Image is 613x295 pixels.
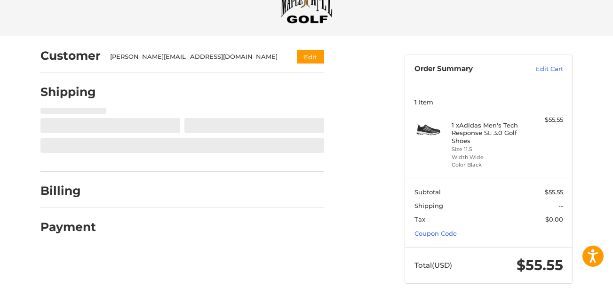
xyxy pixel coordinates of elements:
span: $0.00 [545,215,563,223]
h2: Billing [40,183,96,198]
div: $55.55 [526,115,563,125]
span: Tax [414,215,425,223]
a: Coupon Code [414,230,457,237]
a: Edit Cart [516,64,563,74]
span: Total (USD) [414,261,452,270]
li: Width Wide [452,153,524,161]
span: $55.55 [545,188,563,196]
li: Color Black [452,161,524,169]
button: Edit [297,50,324,64]
h3: Order Summary [414,64,516,74]
h2: Customer [40,48,101,63]
span: $55.55 [517,256,563,274]
span: Subtotal [414,188,441,196]
h3: 1 Item [414,98,563,106]
h2: Shipping [40,85,96,99]
h4: 1 x Adidas Men's Tech Response SL 3.0 Golf Shoes [452,121,524,144]
li: Size 11.5 [452,145,524,153]
span: -- [558,202,563,209]
div: [PERSON_NAME][EMAIL_ADDRESS][DOMAIN_NAME] [110,52,279,62]
span: Shipping [414,202,443,209]
h2: Payment [40,220,96,234]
